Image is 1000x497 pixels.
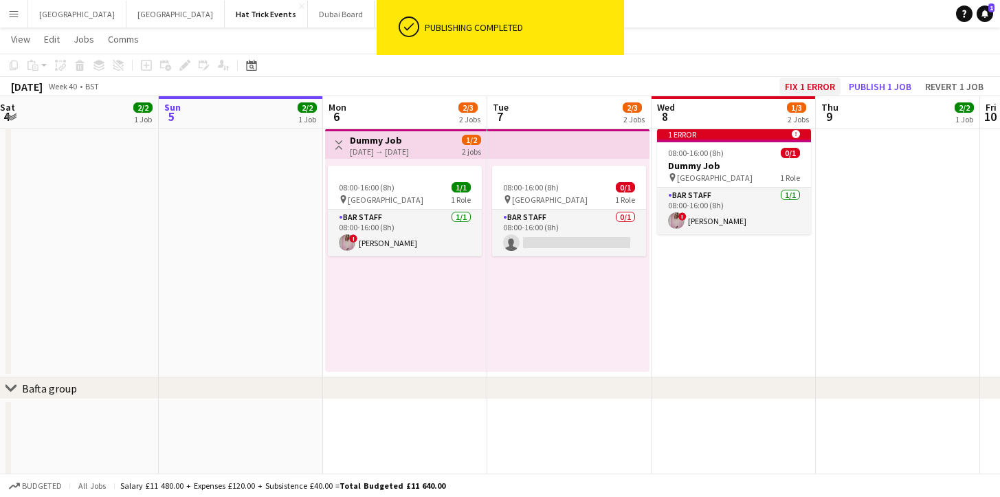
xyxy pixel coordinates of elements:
[920,78,989,96] button: Revert 1 job
[843,78,917,96] button: Publish 1 job
[623,114,645,124] div: 2 Jobs
[11,80,43,93] div: [DATE]
[623,102,642,113] span: 2/3
[28,1,126,27] button: [GEOGRAPHIC_DATA]
[298,102,317,113] span: 2/2
[339,182,395,192] span: 08:00-16:00 (8h)
[22,382,77,395] div: Bafta group
[102,30,144,48] a: Comms
[38,30,65,48] a: Edit
[677,173,753,183] span: [GEOGRAPHIC_DATA]
[780,173,800,183] span: 1 Role
[615,195,635,205] span: 1 Role
[85,81,99,91] div: BST
[787,102,806,113] span: 1/3
[126,1,225,27] button: [GEOGRAPHIC_DATA]
[22,481,62,491] span: Budgeted
[988,3,995,12] span: 1
[74,33,94,45] span: Jobs
[452,182,471,192] span: 1/1
[328,210,482,256] app-card-role: Bar Staff1/108:00-16:00 (8h)![PERSON_NAME]
[425,21,619,34] div: Publishing completed
[350,146,409,157] div: [DATE] → [DATE]
[349,234,357,243] span: !
[657,101,675,113] span: Wed
[657,129,811,234] app-job-card: 1 error 08:00-16:00 (8h)0/1Dummy Job [GEOGRAPHIC_DATA]1 RoleBar Staff1/108:00-16:00 (8h)![PERSON_...
[779,78,841,96] button: Fix 1 error
[491,109,509,124] span: 7
[459,114,480,124] div: 2 Jobs
[164,101,181,113] span: Sun
[955,114,973,124] div: 1 Job
[225,1,308,27] button: Hat Trick Events
[821,101,838,113] span: Thu
[492,166,646,256] app-job-card: 08:00-16:00 (8h)0/1 [GEOGRAPHIC_DATA]1 RoleBar Staff0/108:00-16:00 (8h)
[162,109,181,124] span: 5
[657,159,811,172] h3: Dummy Job
[657,129,811,140] div: 1 error
[348,195,423,205] span: [GEOGRAPHIC_DATA]
[655,109,675,124] span: 8
[328,166,482,256] app-job-card: 08:00-16:00 (8h)1/1 [GEOGRAPHIC_DATA]1 RoleBar Staff1/108:00-16:00 (8h)![PERSON_NAME]
[120,481,445,491] div: Salary £11 480.00 + Expenses £120.00 + Subsistence £40.00 =
[326,109,346,124] span: 6
[955,102,974,113] span: 2/2
[492,210,646,256] app-card-role: Bar Staff0/108:00-16:00 (8h)
[657,188,811,234] app-card-role: Bar Staff1/108:00-16:00 (8h)![PERSON_NAME]
[984,109,997,124] span: 10
[329,101,346,113] span: Mon
[678,212,687,221] span: !
[781,148,800,158] span: 0/1
[986,101,997,113] span: Fri
[512,195,588,205] span: [GEOGRAPHIC_DATA]
[11,33,30,45] span: View
[788,114,809,124] div: 2 Jobs
[616,182,635,192] span: 0/1
[458,102,478,113] span: 2/3
[45,81,80,91] span: Week 40
[68,30,100,48] a: Jobs
[977,5,993,22] a: 1
[134,114,152,124] div: 1 Job
[44,33,60,45] span: Edit
[503,182,559,192] span: 08:00-16:00 (8h)
[493,101,509,113] span: Tue
[5,30,36,48] a: View
[462,145,481,157] div: 2 jobs
[108,33,139,45] span: Comms
[340,481,445,491] span: Total Budgeted £11 640.00
[7,478,64,494] button: Budgeted
[819,109,838,124] span: 9
[298,114,316,124] div: 1 Job
[462,135,481,145] span: 1/2
[451,195,471,205] span: 1 Role
[350,134,409,146] h3: Dummy Job
[133,102,153,113] span: 2/2
[76,481,109,491] span: All jobs
[308,1,375,27] button: Dubai Board
[668,148,724,158] span: 08:00-16:00 (8h)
